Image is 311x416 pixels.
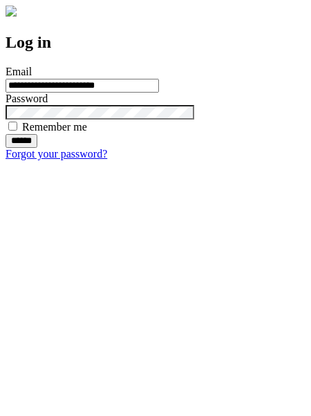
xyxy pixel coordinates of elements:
[6,6,17,17] img: logo-4e3dc11c47720685a147b03b5a06dd966a58ff35d612b21f08c02c0306f2b779.png
[6,93,48,104] label: Password
[22,121,87,133] label: Remember me
[6,33,305,52] h2: Log in
[6,148,107,160] a: Forgot your password?
[6,66,32,77] label: Email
